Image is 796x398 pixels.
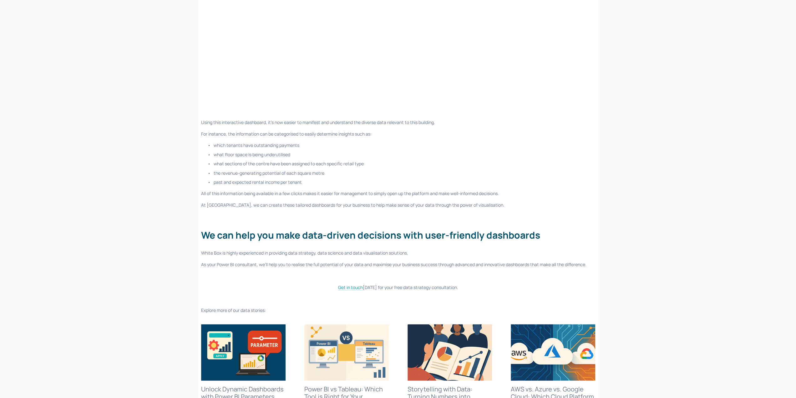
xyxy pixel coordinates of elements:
[201,228,540,241] strong: We can help you make data-driven decisions with user-friendly dashboards
[201,324,286,380] img: Unlock Dynamic Dashboards with Power BI Parameters
[214,160,595,167] p: what sections of the centre have been assigned to each specific retail type
[201,249,595,256] p: White Box is highly experienced in providing data strategy, data science and data visualisation s...
[201,119,595,126] p: Using this interactive dashboard, it’s now easier to manifest and understand the diverse data rel...
[338,284,363,291] a: Get in touch
[201,261,595,268] p: As your Power BI consultant, we’ll help you to realise the full potential of your data and maximi...
[201,284,595,291] p: [DATE] for your free data strategy consultation.
[214,151,595,158] p: what floor space is being underutilised
[201,130,595,137] p: For instance, the information can be categorised to easily determine insights such as:
[214,169,595,176] p: the revenue-generating potential of each square metre
[511,324,595,380] img: AWS vs. Azure vs. Google Cloud: Which Cloud Platform is Best for Analytics?
[201,190,595,197] p: All of this information being available in a few clicks makes it easier for management to simply ...
[214,178,595,185] p: past and expected rental income per tenant
[201,201,595,208] p: At [GEOGRAPHIC_DATA], we can create these tailored dashboards for your business to help make sens...
[214,142,595,148] p: which tenants have outstanding payments
[408,324,492,380] img: Storytelling with Data: Turning Numbers into Narratives
[201,307,595,313] p: Explore more of our data stories:
[304,324,389,380] img: Power BI vs Tableau: Which Tool is Right for Your Business?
